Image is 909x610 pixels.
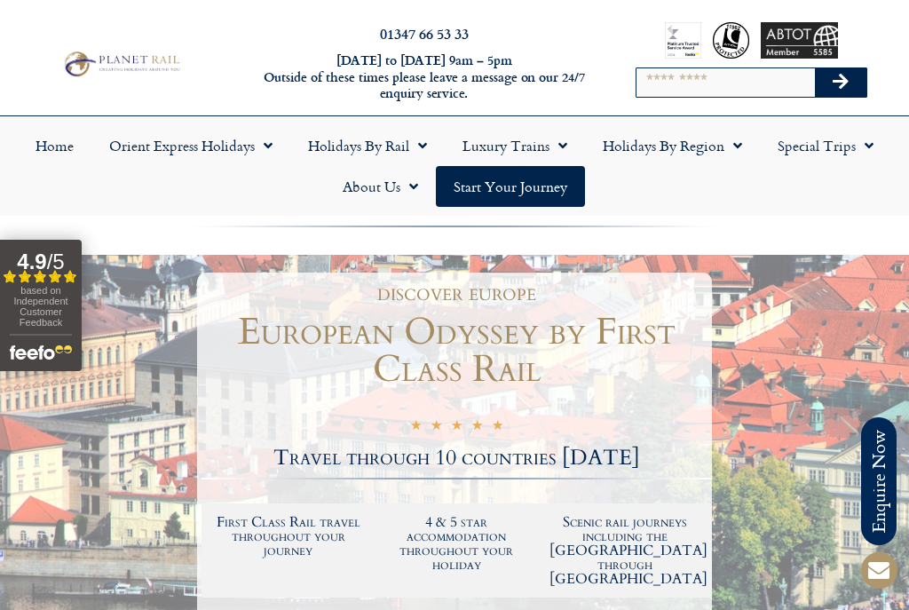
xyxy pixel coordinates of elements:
h2: First Class Rail travel throughout your journey [213,515,364,558]
h2: 4 & 5 star accommodation throughout your holiday [382,515,533,572]
a: About Us [325,166,436,207]
div: 5/5 [410,417,503,436]
img: Planet Rail Train Holidays Logo [59,49,183,79]
i: ★ [451,419,462,436]
a: Holidays by Region [585,125,760,166]
a: Holidays by Rail [290,125,445,166]
h2: Travel through 10 countries [DATE] [202,448,712,469]
h1: European Odyssey by First Class Rail [202,313,712,388]
i: ★ [431,419,442,436]
i: ★ [492,419,503,436]
i: ★ [471,419,483,436]
h2: Scenic rail journeys including the [GEOGRAPHIC_DATA] through [GEOGRAPHIC_DATA] [549,515,700,586]
nav: Menu [9,125,900,207]
a: Orient Express Holidays [91,125,290,166]
a: Home [18,125,91,166]
a: 01347 66 53 33 [380,23,469,44]
a: Special Trips [760,125,891,166]
h1: discover europe [210,281,703,305]
a: Luxury Trains [445,125,585,166]
button: Search [815,68,866,97]
h6: [DATE] to [DATE] 9am – 5pm Outside of these times please leave a message on our 24/7 enquiry serv... [247,52,602,102]
i: ★ [410,419,422,436]
a: Start your Journey [436,166,585,207]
